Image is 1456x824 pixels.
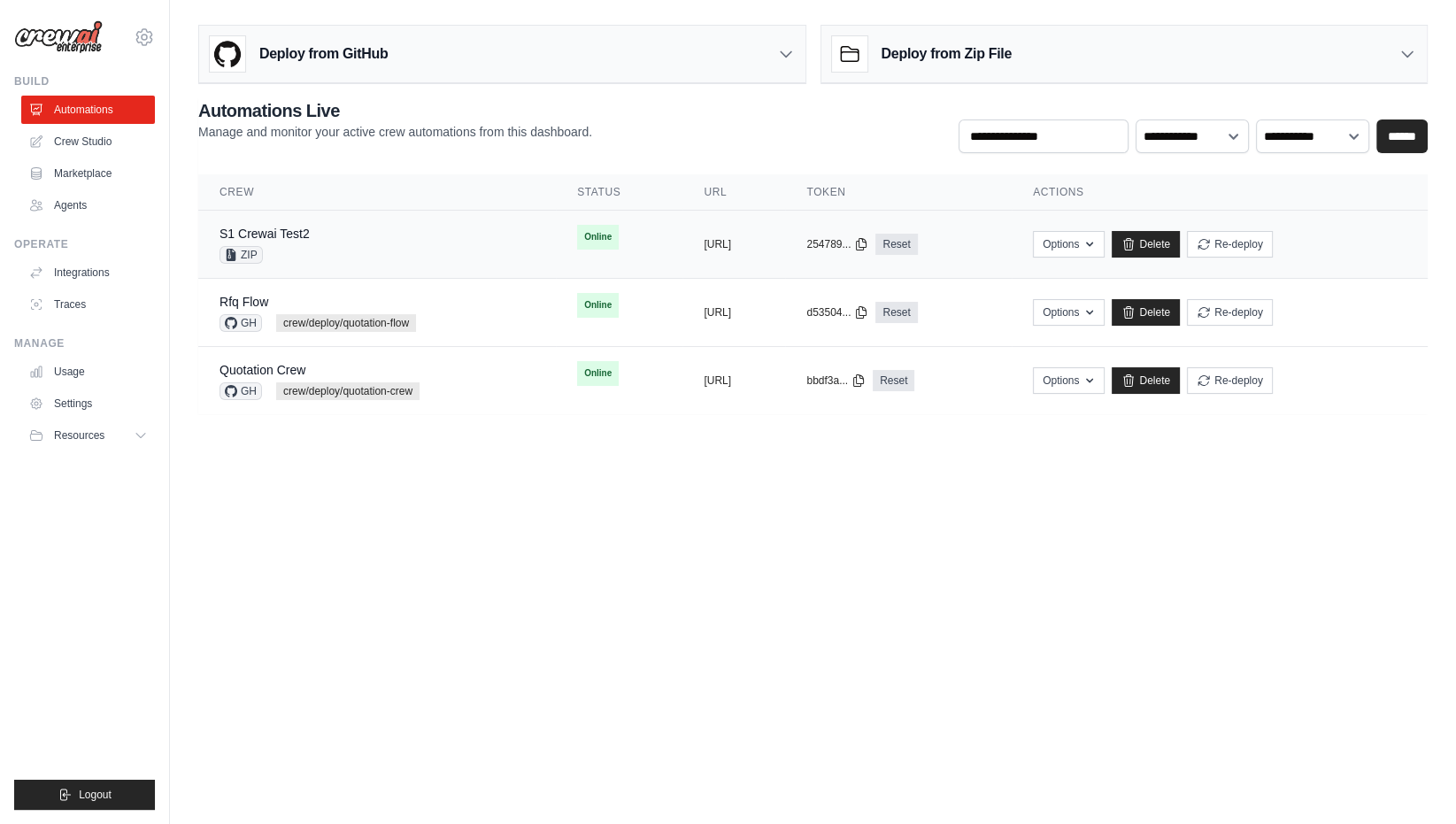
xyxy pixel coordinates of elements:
th: Token [785,174,1012,211]
button: 254789... [806,237,868,251]
a: Automations [21,96,155,124]
h3: Deploy from GitHub [259,43,388,65]
h2: Automations Live [198,98,592,123]
span: GH [220,314,262,332]
span: crew/deploy/quotation-flow [276,314,416,332]
div: Operate [14,237,155,251]
button: Options [1033,367,1105,394]
div: Build [14,74,155,89]
a: Settings [21,389,155,418]
button: Logout [14,780,155,810]
h3: Deploy from Zip File [882,43,1012,65]
img: Logo [14,20,103,54]
a: Crew Studio [21,127,155,156]
button: Re-deploy [1187,367,1273,394]
th: Actions [1012,174,1428,211]
span: GH [220,382,262,400]
a: Traces [21,290,155,319]
span: Online [577,293,619,318]
button: Resources [21,421,155,450]
p: Manage and monitor your active crew automations from this dashboard. [198,123,592,141]
span: crew/deploy/quotation-crew [276,382,420,400]
a: Reset [875,234,917,255]
a: Quotation Crew [220,363,305,377]
button: d53504... [806,305,868,320]
a: Reset [873,370,914,391]
button: Options [1033,231,1105,258]
span: Logout [79,788,112,802]
div: Manage [14,336,155,350]
span: Online [577,225,619,250]
a: Marketplace [21,159,155,188]
span: Online [577,361,619,386]
button: Re-deploy [1187,299,1273,326]
a: Rfq Flow [220,295,268,309]
th: Crew [198,174,556,211]
a: Usage [21,358,155,386]
a: Delete [1112,299,1180,326]
button: Re-deploy [1187,231,1273,258]
a: Reset [875,302,917,323]
a: S1 Crewai Test2 [220,227,310,241]
button: Options [1033,299,1105,326]
a: Integrations [21,258,155,287]
span: ZIP [220,246,263,264]
span: Resources [54,428,104,443]
a: Delete [1112,367,1180,394]
th: Status [556,174,682,211]
a: Agents [21,191,155,219]
a: Delete [1112,231,1180,258]
img: GitHub Logo [210,36,245,72]
th: URL [682,174,785,211]
button: bbdf3a... [806,373,866,388]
